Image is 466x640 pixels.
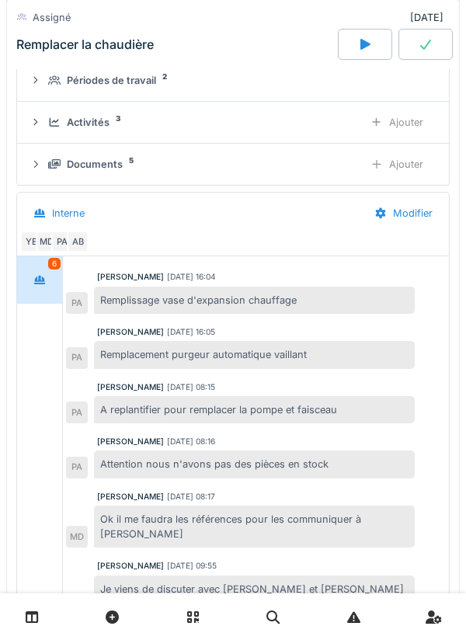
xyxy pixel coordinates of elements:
[357,108,436,137] div: Ajouter
[23,108,443,137] summary: Activités3Ajouter
[167,436,215,447] div: [DATE] 08:16
[66,402,88,423] div: PA
[361,199,446,228] div: Modifier
[167,381,215,393] div: [DATE] 08:15
[94,287,415,314] div: Remplissage vase d'expansion chauffage
[167,326,215,338] div: [DATE] 16:05
[97,491,164,503] div: [PERSON_NAME]
[167,271,216,283] div: [DATE] 16:04
[167,560,217,572] div: [DATE] 09:55
[33,10,71,25] div: Assigné
[48,258,61,270] div: 6
[67,115,110,130] div: Activités
[97,381,164,393] div: [PERSON_NAME]
[67,157,123,172] div: Documents
[97,326,164,338] div: [PERSON_NAME]
[52,206,85,221] div: Interne
[94,506,415,548] div: Ok il me faudra les références pour les communiquer à [PERSON_NAME]
[97,560,164,572] div: [PERSON_NAME]
[97,436,164,447] div: [PERSON_NAME]
[23,66,443,95] summary: Périodes de travail2
[66,347,88,369] div: PA
[23,150,443,179] summary: Documents5Ajouter
[94,396,415,423] div: A replantifier pour remplacer la pompe et faisceau
[97,271,164,283] div: [PERSON_NAME]
[94,341,415,368] div: Remplacement purgeur automatique vaillant
[16,37,154,52] div: Remplacer la chaudière
[67,231,89,252] div: AB
[51,231,73,252] div: PA
[357,150,436,179] div: Ajouter
[94,450,415,478] div: Attention nous n'avons pas des pièces en stock
[67,73,156,88] div: Périodes de travail
[167,491,215,503] div: [DATE] 08:17
[410,10,450,25] div: [DATE]
[20,231,42,252] div: YE
[36,231,57,252] div: MD
[66,292,88,314] div: PA
[66,526,88,548] div: MD
[66,457,88,478] div: PA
